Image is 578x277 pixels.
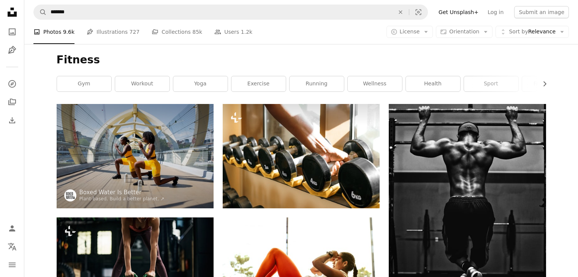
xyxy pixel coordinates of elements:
[79,196,165,201] a: Plant-based. Build a better planet. ↗
[57,153,214,159] a: woman in yellow shorts sitting on yellow chair
[130,28,140,36] span: 727
[5,113,20,128] a: Download History
[509,28,528,35] span: Sort by
[5,42,20,58] a: Illustrations
[33,5,428,20] form: Find visuals sitewide
[538,76,546,91] button: scroll list to the right
[400,28,420,35] span: License
[57,53,546,67] h1: Fitness
[392,5,409,19] button: Clear
[223,153,380,159] a: a person holding a bottle
[386,26,433,38] button: License
[509,28,556,36] span: Relevance
[241,28,252,36] span: 1.2k
[406,76,460,91] a: health
[5,24,20,39] a: Photos
[87,20,139,44] a: Illustrations 727
[436,26,492,38] button: Orientation
[79,189,165,196] a: Boxed Water Is Better
[57,76,111,91] a: gym
[483,6,508,18] a: Log in
[389,218,546,225] a: grayscale photo of man working out
[115,76,169,91] a: workout
[192,28,202,36] span: 85k
[522,76,576,91] a: fitness man
[348,76,402,91] a: wellness
[434,6,483,18] a: Get Unsplash+
[290,76,344,91] a: running
[64,189,76,201] img: Go to Boxed Water Is Better's profile
[449,28,479,35] span: Orientation
[5,76,20,91] a: Explore
[223,104,380,208] img: a person holding a bottle
[57,266,214,273] a: Unrecognizable athletic woman having cross training with kettlebells in health club. Copy space.
[514,6,569,18] button: Submit an image
[223,266,380,273] a: woman exercising indoors
[5,257,20,272] button: Menu
[5,239,20,254] button: Language
[152,20,202,44] a: Collections 85k
[496,26,569,38] button: Sort byRelevance
[57,104,214,208] img: woman in yellow shorts sitting on yellow chair
[214,20,252,44] a: Users 1.2k
[173,76,228,91] a: yoga
[231,76,286,91] a: exercise
[5,221,20,236] a: Log in / Sign up
[464,76,518,91] a: sport
[409,5,428,19] button: Visual search
[5,94,20,110] a: Collections
[34,5,47,19] button: Search Unsplash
